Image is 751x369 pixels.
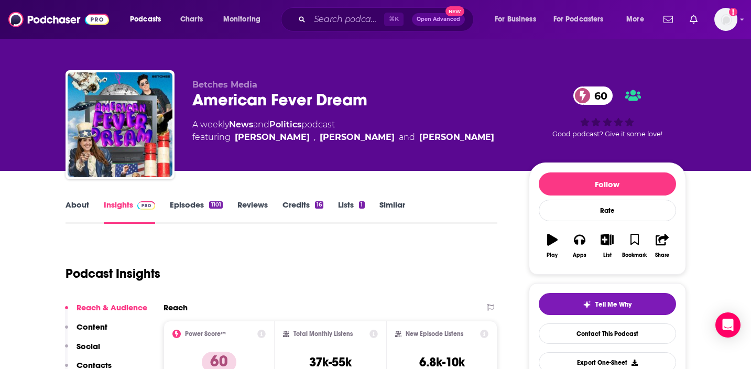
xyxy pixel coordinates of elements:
div: Bookmark [622,252,647,258]
a: Episodes1101 [170,200,222,224]
input: Search podcasts, credits, & more... [310,11,384,28]
div: Share [655,252,669,258]
div: 1101 [209,201,222,209]
div: 1 [359,201,364,209]
span: For Podcasters [553,12,604,27]
h1: Podcast Insights [66,266,160,281]
span: and [253,120,269,129]
button: Follow [539,172,676,196]
div: Apps [573,252,586,258]
a: Reviews [237,200,268,224]
span: More [626,12,644,27]
img: User Profile [714,8,737,31]
div: A weekly podcast [192,118,494,144]
span: ⌘ K [384,13,404,26]
div: 60Good podcast? Give it some love! [529,80,686,145]
button: Reach & Audience [65,302,147,322]
img: Podchaser - Follow, Share and Rate Podcasts [8,9,109,29]
img: American Fever Dream [68,72,172,177]
a: About [66,200,89,224]
button: Content [65,322,107,341]
h2: Total Monthly Listens [293,330,353,338]
img: tell me why sparkle [583,300,591,309]
div: Rate [539,200,676,221]
div: Search podcasts, credits, & more... [291,7,484,31]
h2: Power Score™ [185,330,226,338]
a: Amanda Duberman [235,131,310,144]
span: , [314,131,315,144]
button: open menu [487,11,549,28]
a: Politics [269,120,301,129]
span: Podcasts [130,12,161,27]
button: Show profile menu [714,8,737,31]
span: and [399,131,415,144]
span: Good podcast? Give it some love! [552,130,662,138]
span: 60 [584,86,613,105]
h2: Reach [164,302,188,312]
img: Podchaser Pro [137,201,156,210]
span: featuring [192,131,494,144]
a: Sami Sage [320,131,395,144]
span: For Business [495,12,536,27]
button: open menu [619,11,657,28]
span: Betches Media [192,80,257,90]
a: Alise Morales [419,131,494,144]
button: open menu [123,11,175,28]
button: Open AdvancedNew [412,13,465,26]
p: Reach & Audience [77,302,147,312]
span: New [445,6,464,16]
p: Content [77,322,107,332]
span: Monitoring [223,12,260,27]
div: List [603,252,612,258]
span: Logged in as megcassidy [714,8,737,31]
div: 16 [315,201,323,209]
a: Charts [173,11,209,28]
button: tell me why sparkleTell Me Why [539,293,676,315]
button: Social [65,341,100,361]
a: Credits16 [282,200,323,224]
button: open menu [547,11,619,28]
button: Apps [566,227,593,265]
a: Similar [379,200,405,224]
a: Contact This Podcast [539,323,676,344]
svg: Add a profile image [729,8,737,16]
h2: New Episode Listens [406,330,463,338]
p: Social [77,341,100,351]
a: Show notifications dropdown [659,10,677,28]
span: Open Advanced [417,17,460,22]
a: News [229,120,253,129]
button: List [593,227,621,265]
div: Play [547,252,558,258]
button: Share [648,227,676,265]
button: open menu [216,11,274,28]
button: Bookmark [621,227,648,265]
span: Tell Me Why [595,300,632,309]
button: Play [539,227,566,265]
a: 60 [573,86,613,105]
div: Open Intercom Messenger [715,312,741,338]
a: InsightsPodchaser Pro [104,200,156,224]
a: Show notifications dropdown [685,10,702,28]
a: Lists1 [338,200,364,224]
span: Charts [180,12,203,27]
